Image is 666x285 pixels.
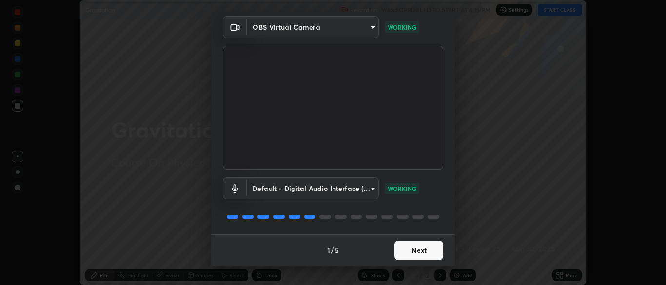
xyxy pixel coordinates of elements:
[388,23,416,32] p: WORKING
[327,245,330,255] h4: 1
[247,16,379,38] div: OBS Virtual Camera
[247,177,379,199] div: OBS Virtual Camera
[388,184,416,193] p: WORKING
[331,245,334,255] h4: /
[394,241,443,260] button: Next
[335,245,339,255] h4: 5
